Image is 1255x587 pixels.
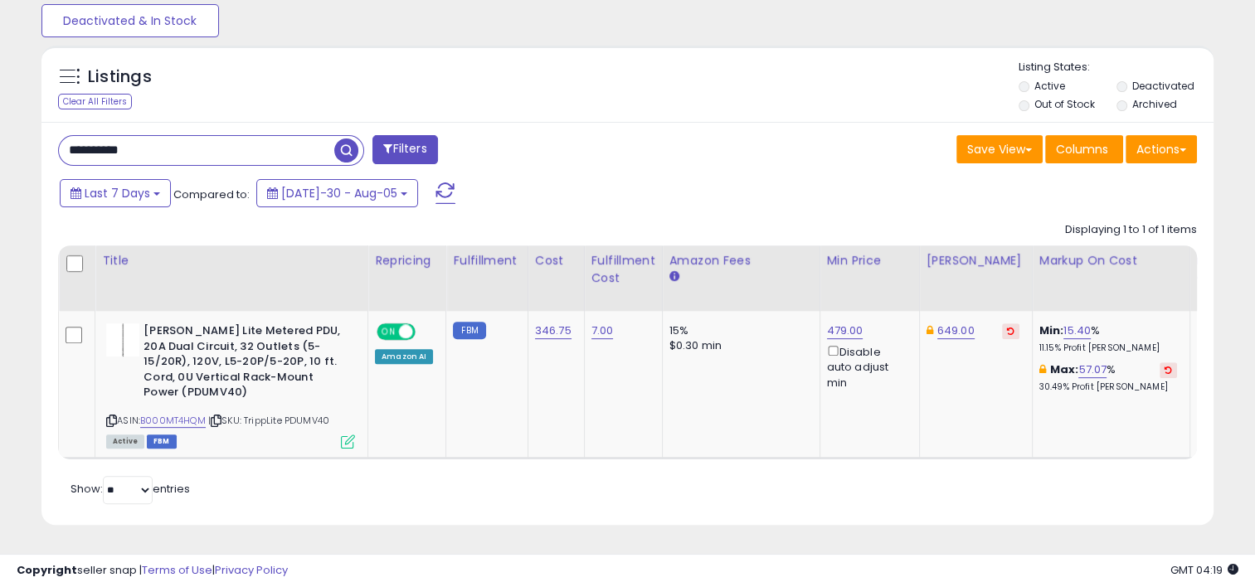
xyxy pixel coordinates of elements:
[106,323,355,446] div: ASIN:
[41,4,219,37] button: Deactivated & In Stock
[71,481,190,497] span: Show: entries
[102,252,361,269] div: Title
[1132,79,1194,93] label: Deactivated
[927,325,933,336] i: This overrides the store level Dynamic Max Price for this listing
[1132,97,1177,111] label: Archived
[1039,362,1177,393] div: %
[1034,97,1095,111] label: Out of Stock
[147,434,177,449] span: FBM
[1039,381,1177,393] p: 30.49% Profit [PERSON_NAME]
[669,338,807,353] div: $0.30 min
[937,323,975,339] a: 649.00
[215,562,288,578] a: Privacy Policy
[669,323,807,338] div: 15%
[173,187,250,202] span: Compared to:
[378,325,399,339] span: ON
[1197,323,1248,338] div: 3
[927,252,1025,269] div: [PERSON_NAME]
[1197,252,1254,287] div: Fulfillable Quantity
[208,414,329,427] span: | SKU: TrippLite PDUMV40
[281,185,397,201] span: [DATE]-30 - Aug-05
[827,323,863,339] a: 479.00
[1063,323,1091,339] a: 15.40
[827,252,912,269] div: Min Price
[1032,245,1189,311] th: The percentage added to the cost of goods (COGS) that forms the calculator for Min & Max prices.
[58,94,132,109] div: Clear All Filters
[1039,323,1177,354] div: %
[256,179,418,207] button: [DATE]-30 - Aug-05
[453,322,485,339] small: FBM
[375,252,439,269] div: Repricing
[106,323,139,357] img: 31miREBVmXL._SL40_.jpg
[140,414,206,428] a: B000MT4HQM
[60,179,171,207] button: Last 7 Days
[1065,222,1197,238] div: Displaying 1 to 1 of 1 items
[535,323,572,339] a: 346.75
[17,562,77,578] strong: Copyright
[453,252,520,269] div: Fulfillment
[372,135,437,164] button: Filters
[1050,361,1079,377] b: Max:
[1019,60,1214,75] p: Listing States:
[1056,141,1108,158] span: Columns
[956,135,1043,163] button: Save View
[17,563,288,579] div: seller snap | |
[1165,366,1172,374] i: Revert to store-level Max Markup
[827,342,907,391] div: Disable auto adjust min
[1078,361,1107,378] a: 57.07
[1039,323,1064,338] b: Min:
[85,185,150,201] span: Last 7 Days
[669,269,679,284] small: Amazon Fees.
[1126,135,1197,163] button: Actions
[591,252,655,287] div: Fulfillment Cost
[1045,135,1123,163] button: Columns
[413,325,440,339] span: OFF
[106,434,144,449] span: All listings currently available for purchase on Amazon
[1007,327,1014,335] i: Revert to store-level Dynamic Max Price
[1170,562,1238,578] span: 2025-08-14 04:19 GMT
[1039,252,1183,269] div: Markup on Cost
[669,252,813,269] div: Amazon Fees
[1034,79,1065,93] label: Active
[591,323,614,339] a: 7.00
[375,349,433,364] div: Amazon AI
[1039,364,1046,375] i: This overrides the store level max markup for this listing
[535,252,577,269] div: Cost
[143,323,345,405] b: [PERSON_NAME] Lite Metered PDU, 20A Dual Circuit, 32 Outlets (5-15/20R), 120V, L5-20P/5-20P, 10 f...
[1039,342,1177,354] p: 11.15% Profit [PERSON_NAME]
[142,562,212,578] a: Terms of Use
[88,65,152,89] h5: Listings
